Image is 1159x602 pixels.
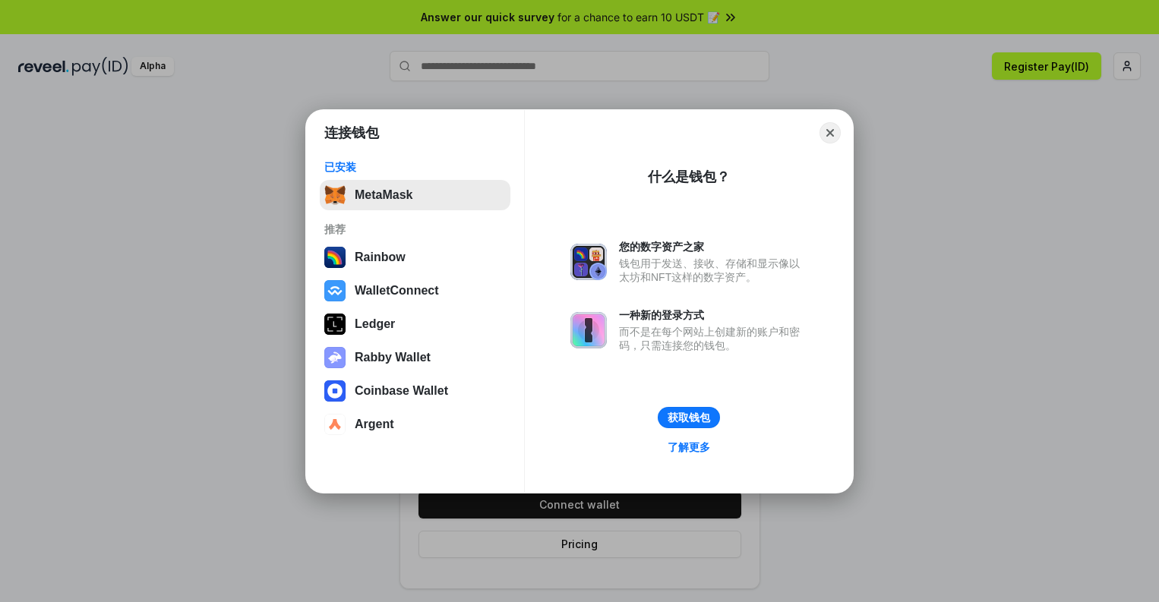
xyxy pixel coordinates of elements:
button: Rabby Wallet [320,342,510,373]
div: 而不是在每个网站上创建新的账户和密码，只需连接您的钱包。 [619,325,807,352]
div: Rabby Wallet [355,351,431,364]
button: MetaMask [320,180,510,210]
div: Rainbow [355,251,406,264]
img: svg+xml,%3Csvg%20width%3D%22120%22%20height%3D%22120%22%20viewBox%3D%220%200%20120%20120%22%20fil... [324,247,346,268]
img: svg+xml,%3Csvg%20xmlns%3D%22http%3A%2F%2Fwww.w3.org%2F2000%2Fsvg%22%20fill%3D%22none%22%20viewBox... [570,312,607,348]
div: 什么是钱包？ [648,168,730,186]
div: 获取钱包 [668,411,710,424]
div: 一种新的登录方式 [619,308,807,322]
img: svg+xml,%3Csvg%20width%3D%2228%22%20height%3D%2228%22%20viewBox%3D%220%200%2028%2028%22%20fill%3D... [324,280,346,301]
div: 推荐 [324,222,506,236]
div: 已安装 [324,160,506,174]
div: Ledger [355,317,395,331]
button: Close [820,122,841,143]
div: Argent [355,418,394,431]
button: Rainbow [320,242,510,273]
div: 您的数字资产之家 [619,240,807,254]
h1: 连接钱包 [324,124,379,142]
img: svg+xml,%3Csvg%20width%3D%2228%22%20height%3D%2228%22%20viewBox%3D%220%200%2028%2028%22%20fill%3D... [324,380,346,402]
img: svg+xml,%3Csvg%20width%3D%2228%22%20height%3D%2228%22%20viewBox%3D%220%200%2028%2028%22%20fill%3D... [324,414,346,435]
button: Ledger [320,309,510,339]
button: Coinbase Wallet [320,376,510,406]
img: svg+xml,%3Csvg%20xmlns%3D%22http%3A%2F%2Fwww.w3.org%2F2000%2Fsvg%22%20fill%3D%22none%22%20viewBox... [324,347,346,368]
div: 钱包用于发送、接收、存储和显示像以太坊和NFT这样的数字资产。 [619,257,807,284]
img: svg+xml,%3Csvg%20fill%3D%22none%22%20height%3D%2233%22%20viewBox%3D%220%200%2035%2033%22%20width%... [324,184,346,206]
div: MetaMask [355,188,412,202]
button: Argent [320,409,510,440]
button: WalletConnect [320,276,510,306]
button: 获取钱包 [658,407,720,428]
div: Coinbase Wallet [355,384,448,398]
img: svg+xml,%3Csvg%20xmlns%3D%22http%3A%2F%2Fwww.w3.org%2F2000%2Fsvg%22%20fill%3D%22none%22%20viewBox... [570,244,607,280]
a: 了解更多 [658,437,719,457]
div: 了解更多 [668,440,710,454]
img: svg+xml,%3Csvg%20xmlns%3D%22http%3A%2F%2Fwww.w3.org%2F2000%2Fsvg%22%20width%3D%2228%22%20height%3... [324,314,346,335]
div: WalletConnect [355,284,439,298]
